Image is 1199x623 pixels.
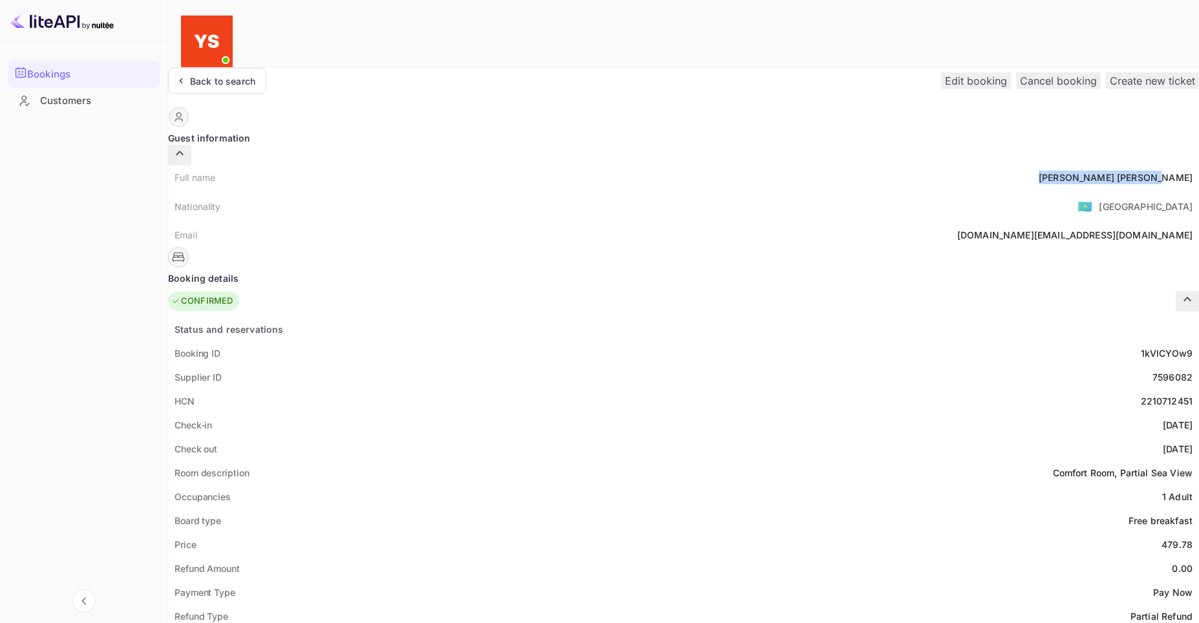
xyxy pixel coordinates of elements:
div: Bookings [8,61,160,88]
ya-tr-span: Refund Type [175,611,228,622]
ya-tr-span: Free breakfast [1129,515,1193,526]
img: LiteAPI logo [10,10,114,31]
div: Customers [8,89,160,114]
a: Customers [8,89,160,112]
ya-tr-span: Email [175,229,197,240]
ya-tr-span: Price [175,539,196,550]
button: Create new ticket [1106,72,1199,89]
ya-tr-span: Comfort Room, Partial Sea View [1053,467,1193,478]
ya-tr-span: [DOMAIN_NAME][EMAIL_ADDRESS][DOMAIN_NAME] [957,229,1193,240]
ya-tr-span: Partial Refund [1130,611,1193,622]
ya-tr-span: Full name [175,172,215,183]
ya-tr-span: 1 Adult [1162,491,1193,502]
ya-tr-span: 🇰🇿 [1077,199,1092,213]
ya-tr-span: [PERSON_NAME] [1117,172,1193,183]
ya-tr-span: Create new ticket [1110,74,1195,87]
ya-tr-span: Room description [175,467,249,478]
ya-tr-span: Booking ID [175,348,220,359]
ya-tr-span: [PERSON_NAME] [1039,172,1114,183]
ya-tr-span: HCN [175,396,195,407]
ya-tr-span: Board type [175,515,221,526]
ya-tr-span: Guest information [168,131,251,145]
ya-tr-span: Supplier ID [175,372,222,383]
ya-tr-span: 1kVlCYOw9 [1141,348,1193,359]
ya-tr-span: Check out [175,443,217,454]
button: Cancel booking [1016,72,1101,89]
ya-tr-span: Pay Now [1153,587,1193,598]
div: 2210712451 [1141,394,1193,408]
ya-tr-span: Back to search [190,76,255,87]
ya-tr-span: Edit booking [945,74,1007,87]
ya-tr-span: Nationality [175,201,221,212]
ya-tr-span: Check-in [175,419,212,430]
ya-tr-span: Customers [40,94,91,109]
ya-tr-span: Payment Type [175,587,235,598]
div: [DATE] [1163,418,1193,432]
img: Yandex Support [181,16,233,67]
a: Bookings [8,61,160,87]
div: 7596082 [1152,370,1193,384]
span: United States [1077,195,1092,218]
ya-tr-span: Refund Amount [175,563,240,574]
ya-tr-span: Cancel booking [1020,74,1097,87]
ya-tr-span: Bookings [27,67,70,82]
div: 479.78 [1162,538,1193,551]
button: Edit booking [941,72,1011,89]
div: 0.00 [1172,562,1193,575]
ya-tr-span: Booking details [168,271,239,285]
ya-tr-span: CONFIRMED [181,295,233,308]
ya-tr-span: Occupancies [175,491,231,502]
button: Collapse navigation [72,589,96,613]
ya-tr-span: Status and reservations [175,324,283,335]
ya-tr-span: [GEOGRAPHIC_DATA] [1099,201,1193,212]
div: [DATE] [1163,442,1193,456]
